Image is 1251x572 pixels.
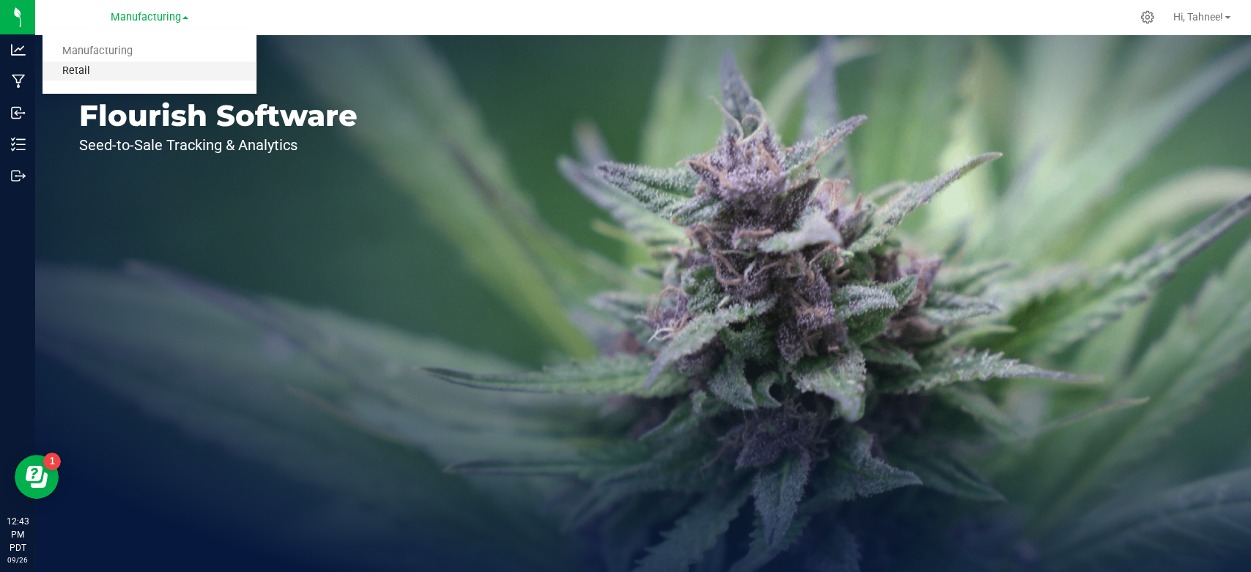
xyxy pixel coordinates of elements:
[11,137,26,152] inline-svg: Inventory
[1138,10,1156,24] div: Manage settings
[79,138,358,152] p: Seed-to-Sale Tracking & Analytics
[79,101,358,130] p: Flourish Software
[15,455,59,499] iframe: Resource center
[11,42,26,57] inline-svg: Analytics
[1173,11,1223,23] span: Hi, Tahnee!
[7,554,29,565] p: 09/26
[111,11,181,23] span: Manufacturing
[11,168,26,183] inline-svg: Outbound
[11,74,26,89] inline-svg: Manufacturing
[11,105,26,120] inline-svg: Inbound
[7,515,29,554] p: 12:43 PM PDT
[43,453,61,470] iframe: Resource center unread badge
[43,62,257,81] a: Retail
[43,42,257,62] a: Manufacturing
